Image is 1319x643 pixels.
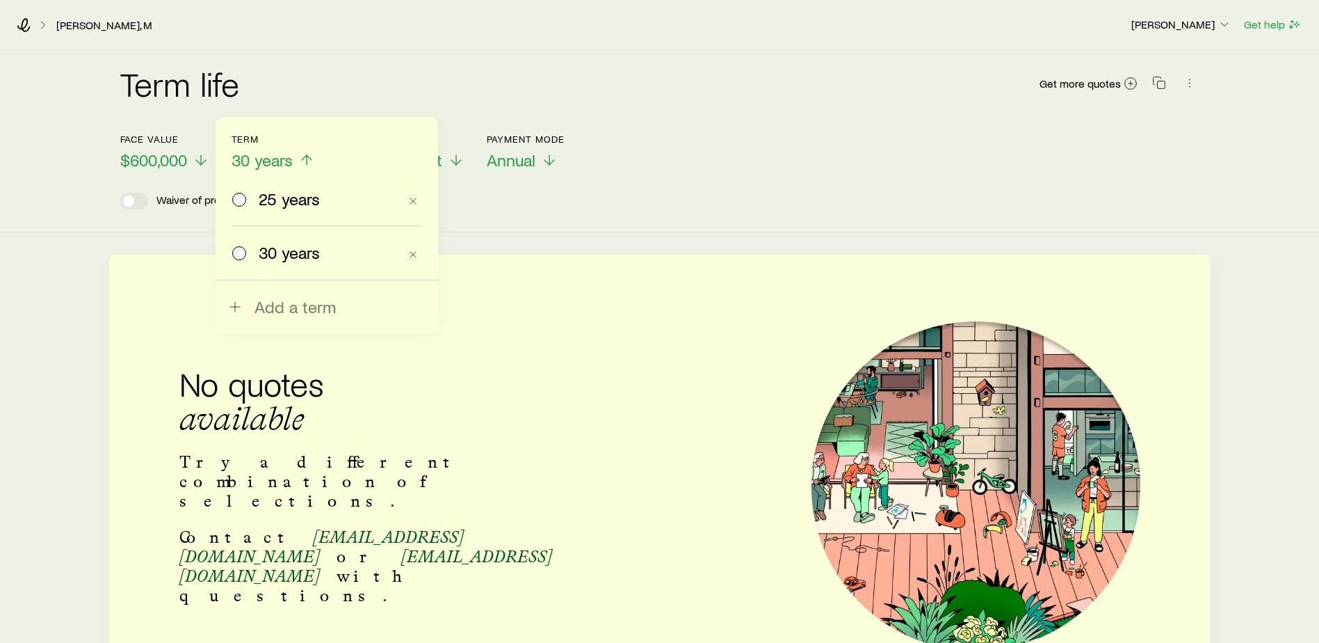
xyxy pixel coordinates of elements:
[120,134,209,170] button: Face value$600,000
[120,134,209,145] p: Face value
[156,193,270,209] p: Waiver of premium rider
[1039,76,1138,92] a: Get more quotes
[56,19,153,32] a: [PERSON_NAME], M
[232,150,293,170] span: 30 years
[120,150,187,170] span: $600,000
[1131,17,1232,33] button: [PERSON_NAME]
[179,399,305,438] span: available
[487,134,565,145] p: Payment Mode
[120,67,240,100] h2: Term life
[1131,17,1231,31] p: [PERSON_NAME]
[1039,78,1121,89] span: Get more quotes
[232,134,315,145] p: Term
[487,150,535,170] span: Annual
[179,527,464,566] span: [EMAIL_ADDRESS][DOMAIN_NAME]
[487,134,565,170] button: Payment ModeAnnual
[179,546,552,586] span: [EMAIL_ADDRESS][DOMAIN_NAME]
[179,367,578,436] h2: No quotes
[232,134,315,170] button: Term30 years
[179,452,578,511] p: Try a different combination of selections.
[179,527,578,605] p: Contact or with questions.
[1243,17,1302,33] button: Get help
